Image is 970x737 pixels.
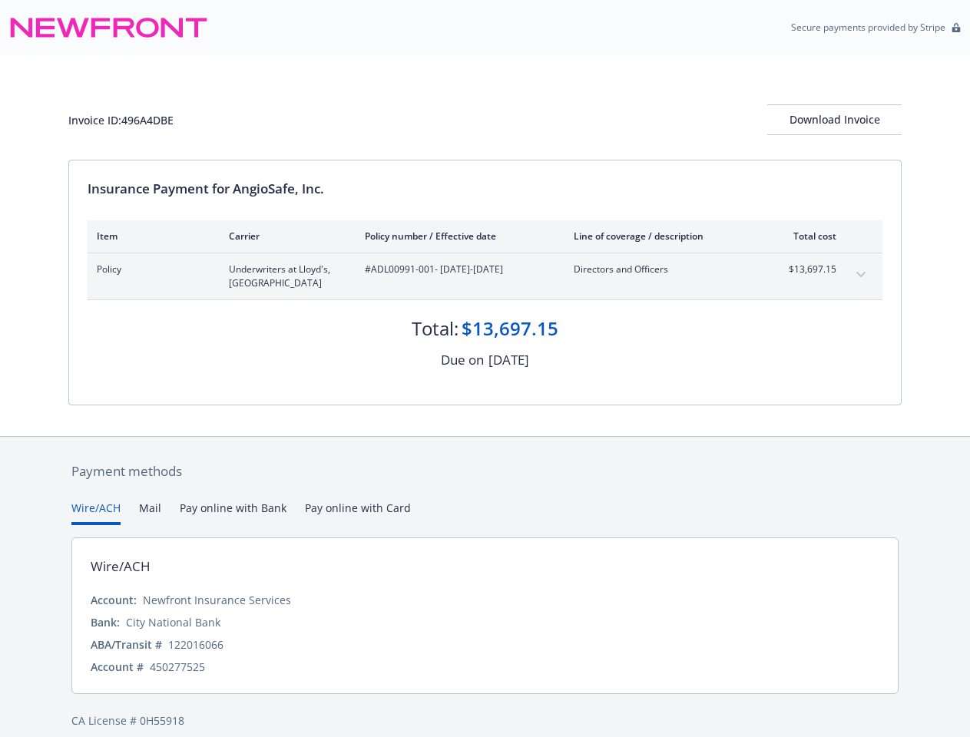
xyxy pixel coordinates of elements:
div: Payment methods [71,461,899,481]
div: 450277525 [150,659,205,675]
div: Item [97,230,204,243]
div: Account # [91,659,144,675]
div: PolicyUnderwriters at Lloyd's, [GEOGRAPHIC_DATA]#ADL00991-001- [DATE]-[DATE]Directors and Officer... [88,253,882,299]
button: expand content [849,263,873,287]
span: Policy [97,263,204,276]
div: CA License # 0H55918 [71,712,899,729]
div: Insurance Payment for AngioSafe, Inc. [88,179,882,199]
span: Underwriters at Lloyd's, [GEOGRAPHIC_DATA] [229,263,340,290]
button: Pay online with Card [305,500,411,525]
div: Bank: [91,614,120,630]
div: ABA/Transit # [91,636,162,653]
div: Newfront Insurance Services [143,592,291,608]
button: Download Invoice [767,104,902,135]
div: Line of coverage / description [574,230,754,243]
button: Mail [139,500,161,525]
div: $13,697.15 [462,316,558,342]
p: Secure payments provided by Stripe [791,21,945,34]
span: #ADL00991-001 - [DATE]-[DATE] [365,263,549,276]
div: Carrier [229,230,340,243]
div: Account: [91,592,137,608]
div: Policy number / Effective date [365,230,549,243]
div: Download Invoice [767,105,902,134]
div: Due on [441,350,484,370]
div: Invoice ID: 496A4DBE [68,112,174,128]
div: 122016066 [168,636,223,653]
button: Pay online with Bank [180,500,286,525]
div: [DATE] [488,350,529,370]
div: Total: [412,316,459,342]
div: Total cost [779,230,836,243]
div: Wire/ACH [91,557,151,577]
button: Wire/ACH [71,500,121,525]
div: City National Bank [126,614,220,630]
span: Directors and Officers [574,263,754,276]
span: $13,697.15 [779,263,836,276]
